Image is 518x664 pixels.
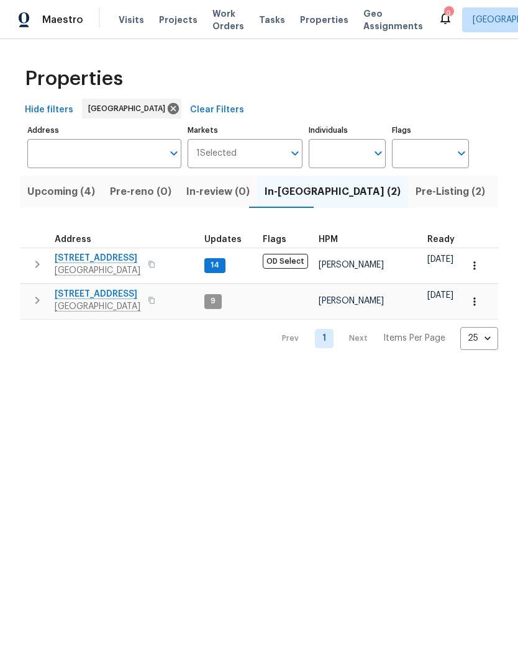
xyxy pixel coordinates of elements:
[206,260,224,271] span: 14
[263,235,286,244] span: Flags
[188,127,303,134] label: Markets
[185,99,249,122] button: Clear Filters
[416,183,485,200] span: Pre-Listing (2)
[286,145,304,162] button: Open
[159,14,198,26] span: Projects
[25,73,123,85] span: Properties
[206,296,220,307] span: 9
[427,235,466,244] div: Earliest renovation start date (first business day after COE or Checkout)
[427,291,453,300] span: [DATE]
[427,255,453,264] span: [DATE]
[392,127,469,134] label: Flags
[55,235,91,244] span: Address
[204,235,242,244] span: Updates
[165,145,183,162] button: Open
[319,235,338,244] span: HPM
[300,14,348,26] span: Properties
[263,254,308,269] span: OD Select
[88,102,170,115] span: [GEOGRAPHIC_DATA]
[265,183,401,200] span: In-[GEOGRAPHIC_DATA] (2)
[319,261,384,269] span: [PERSON_NAME]
[319,297,384,305] span: [PERSON_NAME]
[453,145,470,162] button: Open
[270,327,498,350] nav: Pagination Navigation
[212,7,244,32] span: Work Orders
[27,183,95,200] span: Upcoming (4)
[82,99,181,119] div: [GEOGRAPHIC_DATA]
[42,14,83,26] span: Maestro
[25,102,73,118] span: Hide filters
[444,7,453,20] div: 9
[259,16,285,24] span: Tasks
[363,7,423,32] span: Geo Assignments
[20,99,78,122] button: Hide filters
[196,148,237,159] span: 1 Selected
[119,14,144,26] span: Visits
[427,235,455,244] span: Ready
[315,329,334,348] a: Goto page 1
[383,332,445,344] p: Items Per Page
[370,145,387,162] button: Open
[186,183,250,200] span: In-review (0)
[309,127,386,134] label: Individuals
[190,102,244,118] span: Clear Filters
[110,183,171,200] span: Pre-reno (0)
[27,127,181,134] label: Address
[460,322,498,354] div: 25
